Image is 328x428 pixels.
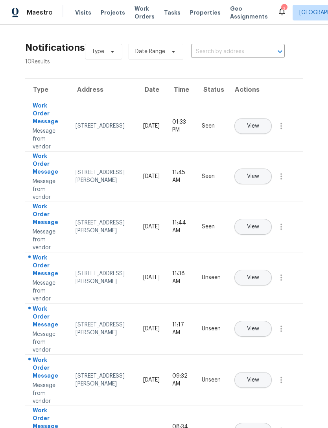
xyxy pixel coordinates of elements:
div: Work Order Message [33,305,63,330]
div: Message from vendor [33,228,63,252]
div: Work Order Message [33,152,63,178]
h2: Notifications [25,44,85,52]
th: Type [25,79,69,101]
button: View [234,270,272,285]
div: [DATE] [143,172,160,180]
span: Visits [75,9,91,17]
div: Message from vendor [33,382,63,405]
th: Date [137,79,166,101]
div: Work Order Message [33,254,63,279]
span: View [247,275,259,281]
div: [STREET_ADDRESS][PERSON_NAME] [76,169,131,184]
th: Status [195,79,227,101]
div: 11:44 AM [172,219,189,235]
div: Message from vendor [33,330,63,354]
span: View [247,377,259,383]
div: [DATE] [143,223,160,231]
div: Seen [202,122,221,130]
div: 01:33 PM [172,118,189,134]
span: View [247,224,259,230]
input: Search by address [191,46,263,58]
span: Geo Assignments [230,5,268,20]
span: Type [92,48,104,56]
div: Unseen [202,376,221,384]
div: [DATE] [143,376,160,384]
div: Message from vendor [33,127,63,151]
span: Properties [190,9,221,17]
button: View [234,372,272,388]
th: Address [69,79,137,101]
div: Unseen [202,325,221,333]
div: [STREET_ADDRESS] [76,122,131,130]
div: [STREET_ADDRESS][PERSON_NAME] [76,372,131,388]
button: View [234,321,272,337]
div: Seen [202,223,221,231]
div: 11:38 AM [172,270,189,285]
span: View [247,326,259,332]
div: Unseen [202,274,221,282]
div: Message from vendor [33,279,63,303]
span: View [247,174,259,180]
th: Time [166,79,195,101]
button: View [234,219,272,235]
div: Work Order Message [33,202,63,228]
div: Work Order Message [33,102,63,127]
div: [STREET_ADDRESS][PERSON_NAME] [76,321,131,337]
div: Seen [202,172,221,180]
th: Actions [227,79,303,101]
div: 11:17 AM [172,321,189,337]
div: 3 [281,5,287,13]
div: [STREET_ADDRESS][PERSON_NAME] [76,219,131,235]
span: Maestro [27,9,53,17]
div: Message from vendor [33,178,63,201]
span: Work Orders [135,5,155,20]
div: 11:45 AM [172,169,189,184]
div: [DATE] [143,122,160,130]
button: View [234,169,272,184]
span: Projects [101,9,125,17]
div: 10 Results [25,58,85,66]
button: Open [275,46,286,57]
button: View [234,118,272,134]
div: [DATE] [143,325,160,333]
div: 09:32 AM [172,372,189,388]
div: Work Order Message [33,356,63,382]
div: [STREET_ADDRESS][PERSON_NAME] [76,270,131,285]
span: Tasks [164,10,181,15]
div: [DATE] [143,274,160,282]
span: Date Range [135,48,165,56]
span: View [247,123,259,129]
